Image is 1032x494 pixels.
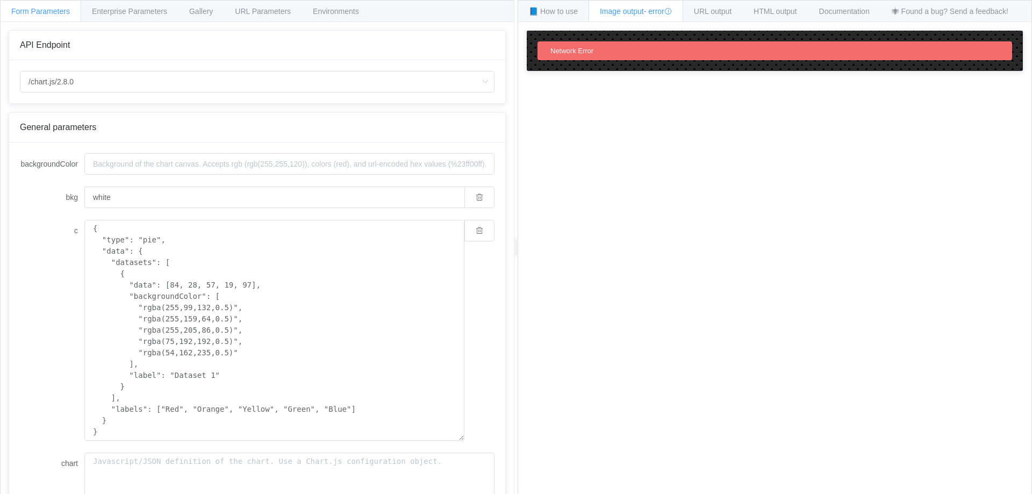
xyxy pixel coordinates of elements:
span: Enterprise Parameters [92,7,167,16]
input: Background of the chart canvas. Accepts rgb (rgb(255,255,120)), colors (red), and url-encoded hex... [84,153,494,175]
span: Gallery [189,7,213,16]
span: Form Parameters [11,7,70,16]
span: - error [644,7,672,16]
span: 📘 How to use [529,7,578,16]
span: Image output [600,7,672,16]
span: URL output [694,7,732,16]
label: c [20,220,84,241]
input: Background of the chart canvas. Accepts rgb (rgb(255,255,120)), colors (red), and url-encoded hex... [84,187,464,208]
span: General parameters [20,123,96,132]
label: bkg [20,187,84,208]
span: HTML output [754,7,797,16]
span: API Endpoint [20,40,70,49]
span: Network Error [550,47,593,55]
span: Documentation [819,7,870,16]
span: URL Parameters [235,7,291,16]
input: Select [20,71,494,92]
label: backgroundColor [20,153,84,175]
span: 🕷 Found a bug? Send a feedback! [892,7,1008,16]
label: chart [20,453,84,474]
span: Environments [313,7,359,16]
